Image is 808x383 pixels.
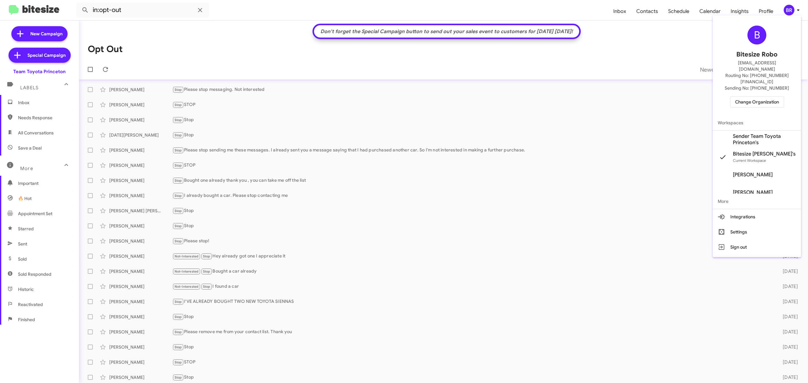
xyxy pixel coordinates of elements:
[733,151,796,157] span: Bitesize [PERSON_NAME]'s
[733,189,773,196] span: [PERSON_NAME]
[725,85,789,91] span: Sending No: [PHONE_NUMBER]
[735,97,779,107] span: Change Organization
[733,133,796,146] span: Sender Team Toyota Princeton's
[720,72,793,85] span: Routing No: [PHONE_NUMBER][FINANCIAL_ID]
[733,172,773,178] span: [PERSON_NAME]
[713,239,801,255] button: Sign out
[720,60,793,72] span: [EMAIL_ADDRESS][DOMAIN_NAME]
[730,96,784,108] button: Change Organization
[713,115,801,130] span: Workspaces
[747,26,766,44] div: B
[713,209,801,224] button: Integrations
[733,158,766,163] span: Current Workspace
[713,194,801,209] span: More
[736,50,777,60] span: Bitesize Robo
[713,224,801,239] button: Settings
